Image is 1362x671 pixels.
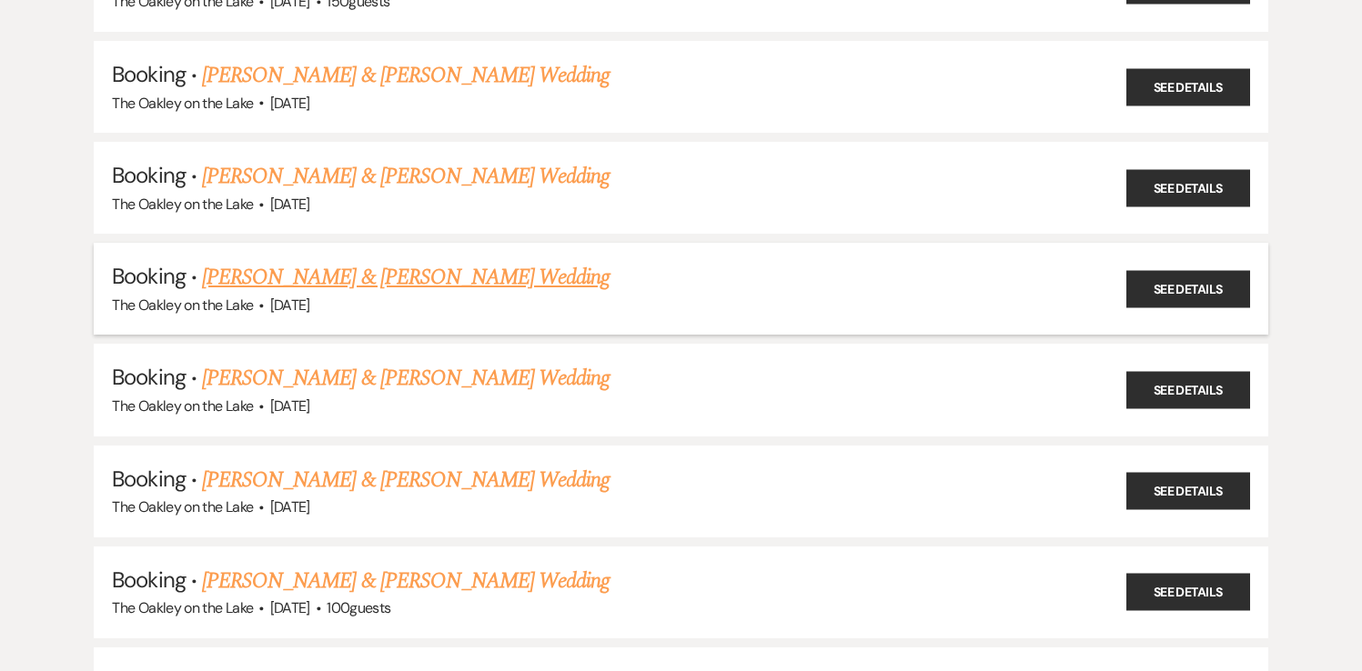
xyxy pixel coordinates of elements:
a: See Details [1126,270,1250,307]
span: Booking [112,161,185,189]
a: [PERSON_NAME] & [PERSON_NAME] Wedding [202,362,610,395]
span: [DATE] [270,295,310,315]
a: [PERSON_NAME] & [PERSON_NAME] Wedding [202,261,610,294]
span: [DATE] [270,497,310,516]
span: 100 guests [327,598,390,617]
a: See Details [1126,68,1250,105]
a: See Details [1126,574,1250,611]
span: Booking [112,566,185,594]
span: The Oakley on the Lake [112,497,253,516]
a: [PERSON_NAME] & [PERSON_NAME] Wedding [202,160,610,193]
span: The Oakley on the Lake [112,94,253,113]
span: Booking [112,363,185,391]
span: [DATE] [270,598,310,617]
span: The Oakley on the Lake [112,598,253,617]
span: [DATE] [270,396,310,416]
span: [DATE] [270,195,310,214]
span: The Oakley on the Lake [112,195,253,214]
a: [PERSON_NAME] & [PERSON_NAME] Wedding [202,464,610,496]
span: The Oakley on the Lake [112,396,253,416]
a: See Details [1126,372,1250,409]
span: Booking [112,60,185,88]
a: See Details [1126,169,1250,206]
span: Booking [112,465,185,493]
span: [DATE] [270,94,310,113]
span: Booking [112,262,185,290]
a: [PERSON_NAME] & [PERSON_NAME] Wedding [202,59,610,92]
a: See Details [1126,473,1250,510]
a: [PERSON_NAME] & [PERSON_NAME] Wedding [202,565,610,597]
span: The Oakley on the Lake [112,295,253,315]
